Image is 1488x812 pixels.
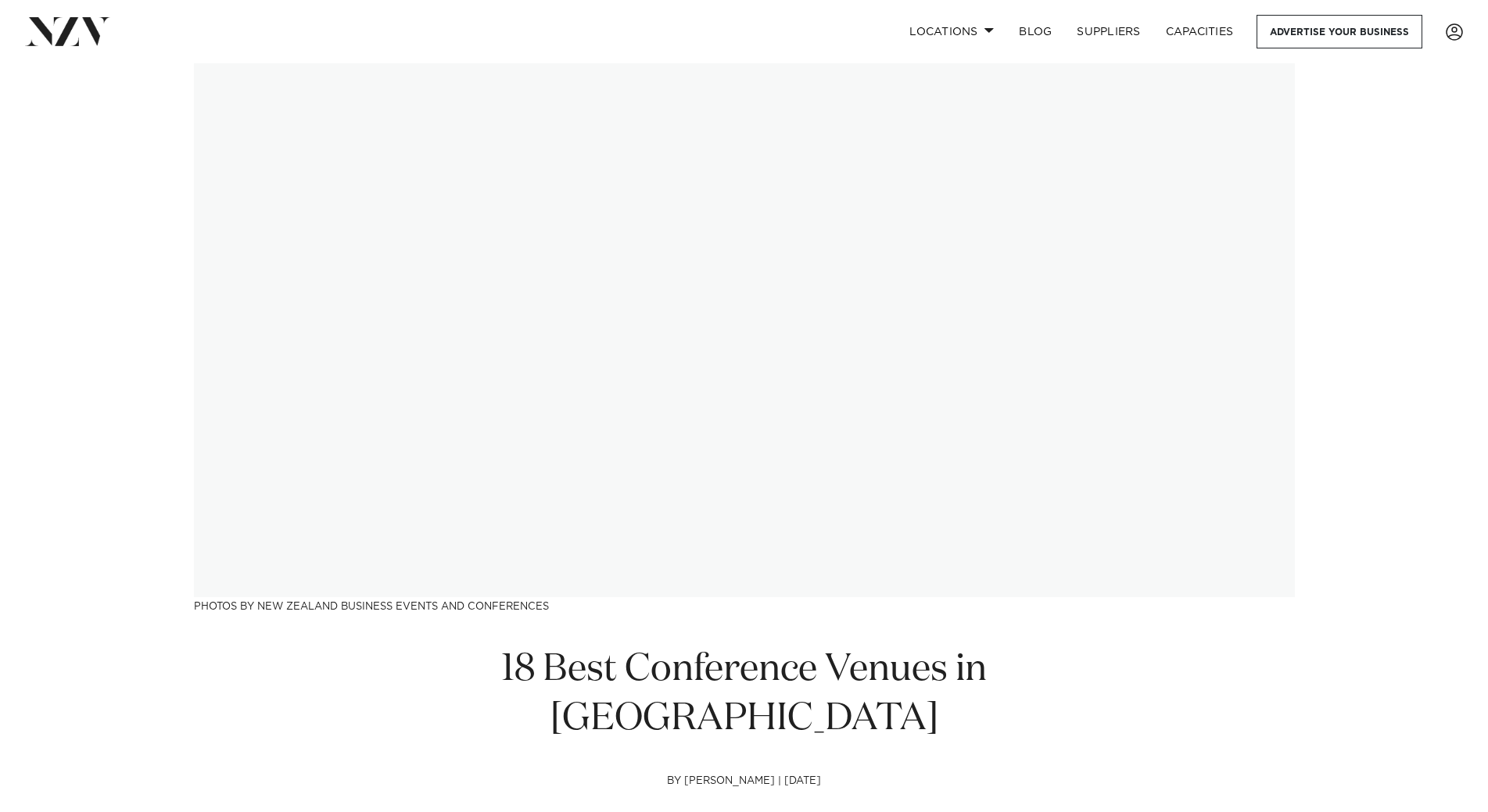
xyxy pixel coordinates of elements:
h1: 18 Best Conference Venues in [GEOGRAPHIC_DATA] [477,646,1012,744]
a: Capacities [1153,15,1246,48]
a: SUPPLIERS [1064,15,1153,48]
a: Advertise your business [1257,15,1422,48]
a: Locations [897,15,1006,48]
img: nzv-logo.png [25,17,110,45]
h3: Photos by New Zealand Business Events and Conferences [194,597,1295,613]
a: BLOG [1006,15,1064,48]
